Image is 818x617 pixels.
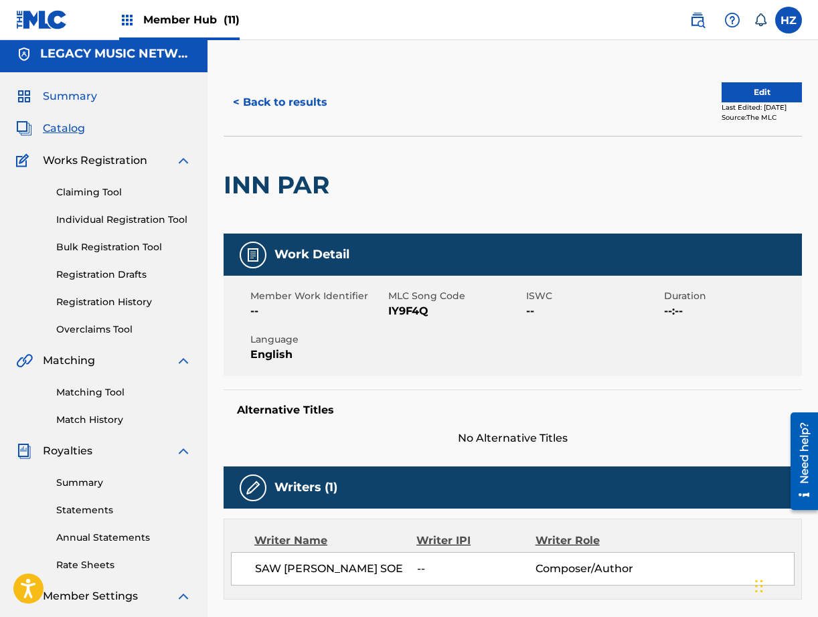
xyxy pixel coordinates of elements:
a: Annual Statements [56,531,191,545]
img: Matching [16,353,33,369]
span: English [250,347,385,363]
span: (11) [224,13,240,26]
a: Bulk Registration Tool [56,240,191,254]
h5: Writers (1) [274,480,337,495]
span: Works Registration [43,153,147,169]
span: No Alternative Titles [224,430,802,446]
a: CatalogCatalog [16,120,85,137]
h2: INN PAR [224,170,336,200]
div: Source: The MLC [722,112,802,122]
button: < Back to results [224,86,337,119]
div: Notifications [754,13,767,27]
span: -- [250,303,385,319]
a: Summary [56,476,191,490]
img: expand [175,153,191,169]
span: ISWC [526,289,661,303]
a: Statements [56,503,191,517]
span: Member Hub [143,12,240,27]
div: Writer Role [536,533,643,549]
img: expand [175,588,191,604]
img: Summary [16,88,32,104]
span: Language [250,333,385,347]
img: Top Rightsholders [119,12,135,28]
span: Member Work Identifier [250,289,385,303]
span: IY9F4Q [388,303,523,319]
div: Drag [755,566,763,606]
span: Catalog [43,120,85,137]
button: Edit [722,82,802,102]
img: Accounts [16,46,32,62]
div: User Menu [775,7,802,33]
iframe: Resource Center [781,407,818,515]
span: MLC Song Code [388,289,523,303]
a: Public Search [684,7,711,33]
img: MLC Logo [16,10,68,29]
a: Registration Drafts [56,268,191,282]
span: SAW [PERSON_NAME] SOE [255,561,417,577]
span: Matching [43,353,95,369]
img: expand [175,353,191,369]
span: -- [526,303,661,319]
a: Overclaims Tool [56,323,191,337]
img: Writers [245,480,261,496]
span: Royalties [43,443,92,459]
span: Member Settings [43,588,138,604]
div: Help [719,7,746,33]
img: Royalties [16,443,32,459]
div: Writer Name [254,533,416,549]
img: Works Registration [16,153,33,169]
img: search [689,12,706,28]
a: Matching Tool [56,385,191,400]
span: Duration [664,289,799,303]
h5: Work Detail [274,247,349,262]
span: Summary [43,88,97,104]
a: SummarySummary [16,88,97,104]
img: Work Detail [245,247,261,263]
a: Match History [56,413,191,427]
span: Composer/Author [536,561,643,577]
a: Rate Sheets [56,558,191,572]
div: Writer IPI [416,533,536,549]
img: help [724,12,740,28]
h5: LEGACY MUSIC NETWORK [40,46,191,62]
h5: Alternative Titles [237,404,789,417]
a: Registration History [56,295,191,309]
a: Individual Registration Tool [56,213,191,227]
span: --:-- [664,303,799,319]
a: Claiming Tool [56,185,191,199]
img: Catalog [16,120,32,137]
iframe: Chat Widget [751,553,818,617]
div: Last Edited: [DATE] [722,102,802,112]
img: expand [175,443,191,459]
span: -- [417,561,536,577]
